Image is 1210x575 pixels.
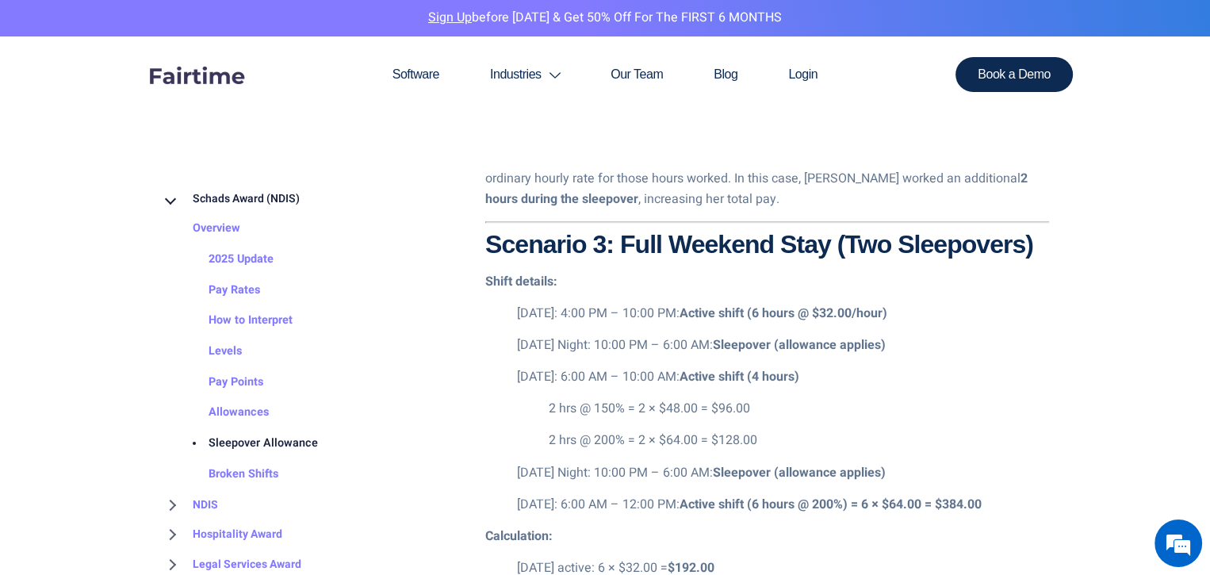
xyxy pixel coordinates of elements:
span: We're online! [92,181,219,341]
div: Minimize live chat window [260,8,298,46]
a: Our Team [585,36,688,113]
a: Sign Up [428,8,472,27]
a: Software [367,36,465,113]
p: When a worker is required to perform duties during a sleepover shift, they must be paid their ord... [485,148,1049,209]
strong: 2 hours during the sleepover [485,169,1028,209]
textarea: Type your message and hit 'Enter' [8,396,302,451]
p: [DATE]: 4:00 PM – 10:00 PM: [517,304,1049,324]
p: before [DATE] & Get 50% Off for the FIRST 6 MONTHS [12,8,1198,29]
a: Login [763,36,843,113]
a: Pay Rates [177,275,260,306]
p: [DATE] Night: 10:00 PM – 6:00 AM: [517,462,1049,483]
strong: Scenario 3: Full Weekend Stay (Two Sleepovers) [485,230,1033,259]
a: Sleepover Allowance [177,429,318,460]
a: 2025 Update [177,244,274,275]
p: [DATE]: 6:00 AM – 10:00 AM: [517,367,1049,388]
strong: Sleepover (allowance applies) [713,335,886,355]
strong: Shift details: [485,272,557,291]
strong: Active shift (6 hours @ $32.00/hour) [680,304,887,323]
p: [DATE]: 6:00 AM – 12:00 PM: [517,494,1049,515]
a: Levels [177,336,242,367]
a: Pay Points [177,367,263,398]
a: NDIS [161,490,218,520]
a: Industries [465,36,585,113]
strong: Calculation: [485,526,553,545]
a: Broken Shifts [177,459,278,490]
p: [DATE] Night: 10:00 PM – 6:00 AM: [517,335,1049,356]
span: Book a Demo [978,68,1051,81]
strong: Sleepover (allowance applies) [713,462,886,481]
strong: Active shift (6 hours @ 200%) = 6 × $64.00 = $384.00 [680,494,982,513]
a: Hospitality Award [161,519,282,550]
div: Chat with us now [82,89,266,109]
a: Allowances [177,398,269,429]
a: How to Interpret [177,306,293,337]
p: 2 hrs @ 150% = 2 × $48.00 = $96.00 [549,399,1049,420]
a: Schads Award (NDIS) [161,184,300,214]
a: Overview [161,214,240,245]
strong: Active shift (4 hours) [680,367,799,386]
p: 2 hrs @ 200% = 2 × $64.00 = $128.00 [549,431,1049,451]
a: Book a Demo [955,57,1073,92]
a: Blog [688,36,763,113]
